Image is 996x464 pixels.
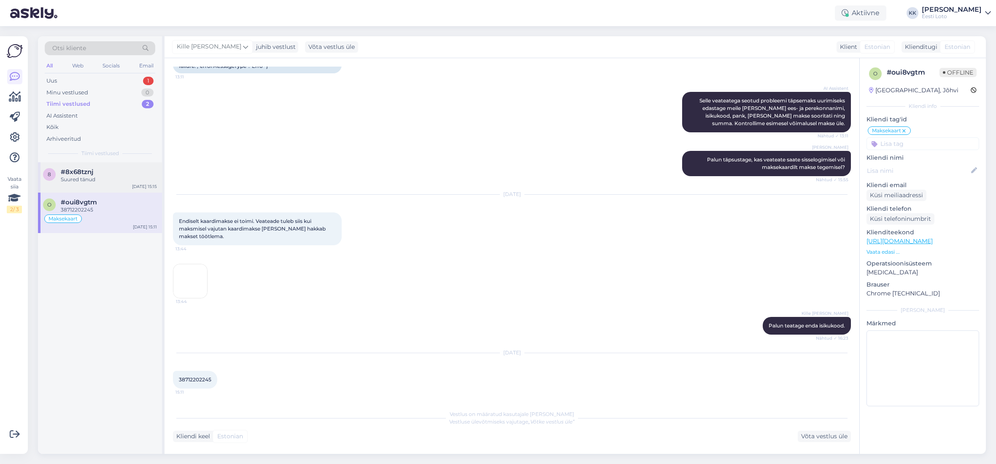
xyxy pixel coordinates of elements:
[7,206,22,213] div: 2 / 3
[528,418,575,425] i: „Võtke vestlus üle”
[175,389,207,395] span: 15:11
[61,198,97,206] span: #oui8vgtm
[867,166,969,175] input: Lisa nimi
[866,190,926,201] div: Küsi meiliaadressi
[699,97,846,126] span: Selle veateatega seotud probleemi täpsemaks uurimiseks edastage meile [PERSON_NAME] ees- ja perek...
[707,156,846,170] span: Palun täpsustage, kas veateate saate sisselogimisel või maksekaardilt makse tegemisel?
[835,5,886,21] div: Aktiivne
[866,153,979,162] p: Kliendi nimi
[837,43,857,51] div: Klient
[46,112,78,120] div: AI Assistent
[922,13,982,20] div: Eesti Loto
[887,67,939,78] div: # oui8vgtm
[49,216,78,221] span: Maksekaart
[175,246,207,252] span: 13:44
[48,171,51,177] span: 8
[869,86,958,95] div: [GEOGRAPHIC_DATA], Jõhvi
[81,150,119,157] span: Tiimi vestlused
[449,418,575,425] span: Vestluse ülevõtmiseks vajutage
[61,176,157,183] div: Suured tänud
[816,335,848,341] span: Nähtud ✓ 16:23
[866,237,933,245] a: [URL][DOMAIN_NAME]
[179,376,211,383] span: 38712202245
[817,85,848,91] span: AI Assistent
[143,77,154,85] div: 1
[812,144,848,150] span: [PERSON_NAME]
[866,228,979,237] p: Klienditeekond
[132,183,157,190] div: [DATE] 15:15
[46,123,59,131] div: Kõik
[866,319,979,328] p: Märkmed
[46,77,57,85] div: Uus
[872,128,901,133] span: Maksekaart
[866,213,934,225] div: Küsi telefoninumbrit
[922,6,991,20] a: [PERSON_NAME]Eesti Loto
[866,115,979,124] p: Kliendi tag'id
[173,349,851,357] div: [DATE]
[7,43,23,59] img: Askly Logo
[45,60,54,71] div: All
[46,89,88,97] div: Minu vestlused
[141,89,154,97] div: 0
[907,7,918,19] div: KK
[138,60,155,71] div: Email
[7,175,22,213] div: Vaata siia
[866,102,979,110] div: Kliendi info
[866,280,979,289] p: Brauser
[175,74,207,80] span: 13:11
[133,224,157,230] div: [DATE] 15:11
[61,168,93,176] span: #8x68tznj
[46,100,90,108] div: Tiimi vestlused
[46,135,81,143] div: Arhiveeritud
[866,259,979,268] p: Operatsioonisüsteem
[866,268,979,277] p: [MEDICAL_DATA]
[817,133,848,139] span: Nähtud ✓ 13:11
[47,201,51,208] span: o
[179,218,327,239] span: Endiselt kaardimakse ei toimi. Veateade tuleb siis kui maksmisel vajutan kaardimakse [PERSON_NAME...
[450,411,574,417] span: Vestlus on määratud kasutajale [PERSON_NAME]
[305,41,358,53] div: Võta vestlus üle
[177,42,241,51] span: Kille [PERSON_NAME]
[873,70,877,77] span: o
[173,264,207,298] img: Attachment
[61,206,157,214] div: 38712202245
[866,181,979,190] p: Kliendi email
[864,43,890,51] span: Estonian
[816,177,848,183] span: Nähtud ✓ 15:55
[70,60,85,71] div: Web
[945,43,970,51] span: Estonian
[866,204,979,213] p: Kliendi telefon
[866,289,979,298] p: Chrome [TECHNICAL_ID]
[52,44,86,53] span: Otsi kliente
[769,322,845,329] span: Palun teatage enda isikukood.
[866,137,979,150] input: Lisa tag
[173,190,851,198] div: [DATE]
[253,43,296,51] div: juhib vestlust
[798,431,851,442] div: Võta vestlus üle
[902,43,937,51] div: Klienditugi
[939,68,977,77] span: Offline
[866,306,979,314] div: [PERSON_NAME]
[101,60,121,71] div: Socials
[802,310,848,316] span: Kille [PERSON_NAME]
[922,6,982,13] div: [PERSON_NAME]
[142,100,154,108] div: 2
[176,298,208,305] span: 13:44
[217,432,243,441] span: Estonian
[173,432,210,441] div: Kliendi keel
[866,248,979,256] p: Vaata edasi ...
